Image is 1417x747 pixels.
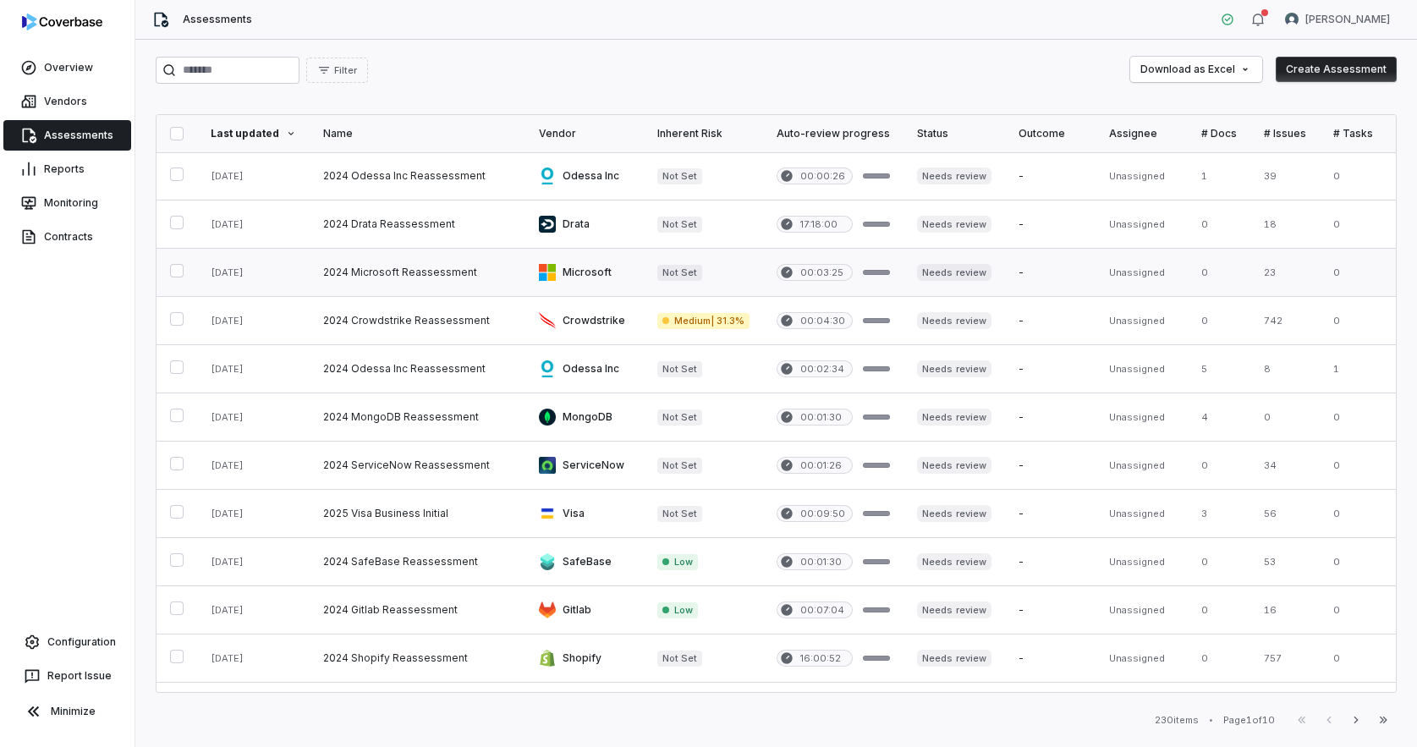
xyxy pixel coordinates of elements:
span: [PERSON_NAME] [1305,13,1390,26]
td: - [1005,152,1096,200]
td: - [1005,490,1096,538]
td: - [1005,249,1096,297]
td: - [1005,393,1096,442]
div: 230 items [1155,714,1199,727]
span: Assessments [183,13,252,26]
div: # Docs [1201,127,1237,140]
div: Inherent Risk [657,127,750,140]
button: Zi Chong Kao avatar[PERSON_NAME] [1275,7,1400,32]
td: - [1005,538,1096,586]
a: Monitoring [3,188,131,218]
a: Configuration [7,627,128,657]
td: - [1005,200,1096,249]
div: Name [323,127,512,140]
td: - [1005,683,1096,731]
span: Filter [334,64,357,77]
button: Download as Excel [1130,57,1262,82]
td: - [1005,586,1096,634]
button: Create Assessment [1276,57,1397,82]
td: - [1005,634,1096,683]
div: Outcome [1019,127,1082,140]
a: Overview [3,52,131,83]
div: Last updated [211,127,296,140]
div: Auto-review progress [777,127,890,140]
a: Assessments [3,120,131,151]
div: Status [917,127,991,140]
button: Report Issue [7,661,128,691]
td: - [1005,345,1096,393]
div: # Tasks [1333,127,1373,140]
div: Assignee [1109,127,1174,140]
td: - [1005,297,1096,345]
button: Minimize [7,695,128,728]
a: Reports [3,154,131,184]
button: Filter [306,58,368,83]
td: - [1005,442,1096,490]
img: logo-D7KZi-bG.svg [22,14,102,30]
div: • [1209,714,1213,726]
a: Contracts [3,222,131,252]
div: Vendor [539,127,630,140]
img: Zi Chong Kao avatar [1285,13,1299,26]
div: # Issues [1264,127,1306,140]
a: Vendors [3,86,131,117]
div: Page 1 of 10 [1223,714,1275,727]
